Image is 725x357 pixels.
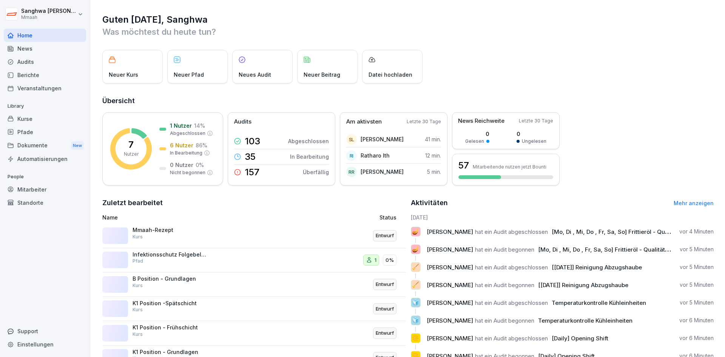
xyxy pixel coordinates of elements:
a: Audits [4,55,86,68]
p: vor 6 Minuten [679,334,714,342]
p: Letzte 30 Tage [519,117,553,124]
p: Letzte 30 Tage [407,118,441,125]
p: 1 Nutzer [170,122,192,130]
h2: Zuletzt bearbeitet [102,198,406,208]
div: Kurse [4,112,86,125]
p: vor 4 Minuten [679,228,714,235]
div: SL [346,134,357,145]
p: Kurs [133,233,143,240]
span: [PERSON_NAME] [427,264,473,271]
p: 🪔 [412,244,419,255]
span: hat ein Audit abgeschlossen [475,335,548,342]
a: Automatisierungen [4,152,86,165]
p: Entwurf [376,281,394,288]
span: hat ein Audit begonnen [475,281,534,289]
p: Kurs [133,331,143,338]
p: Kurs [133,306,143,313]
p: 5 min. [427,168,441,176]
p: 0 [517,130,546,138]
span: hat ein Audit begonnen [475,246,534,253]
a: Infektionsschutz Folgebelehrung (nach §43 IfSG)Pfad10% [102,248,406,273]
p: Pfad [133,258,143,264]
p: Nicht begonnen [170,169,205,176]
a: B Position - GrundlagenKursEntwurf [102,272,406,297]
p: ☀️ [412,333,419,343]
p: 🧹 [412,262,419,272]
p: 0 [465,130,489,138]
p: K1 Position - Grundlagen [133,349,208,355]
p: vor 6 Minuten [679,317,714,324]
p: In Bearbeitung [170,150,202,156]
p: Mitarbeitende nutzen jetzt Bounti [473,164,546,170]
p: 0 Nutzer [170,161,193,169]
p: Ungelesen [522,138,546,145]
p: Datei hochladen [369,71,412,79]
p: Abgeschlossen [170,130,205,137]
span: [PERSON_NAME] [427,317,473,324]
div: Home [4,29,86,42]
p: Kurs [133,282,143,289]
span: [PERSON_NAME] [427,228,473,235]
span: [Mo, Di , Mi, Do , Fr, Sa, So] Frittieröl - Qualitätskontrolle [538,246,692,253]
a: Mmaah-RezeptKursEntwurf [102,224,406,248]
a: DokumenteNew [4,139,86,153]
p: Mmaah-Rezept [133,227,208,233]
p: 6 Nutzer [170,141,193,149]
div: New [71,141,84,150]
p: 86 % [196,141,207,149]
p: Was möchtest du heute tun? [102,26,714,38]
p: 7 [128,140,134,149]
p: Entwurf [376,232,394,240]
h2: Übersicht [102,96,714,106]
p: News Reichweite [458,117,504,125]
p: 🧊 [412,315,419,326]
p: Sanghwa [PERSON_NAME] [21,8,76,14]
div: RI [346,150,357,161]
span: [Mo, Di , Mi, Do , Fr, Sa, So] Frittieröl - Qualitätskontrolle [552,228,705,235]
a: K1 Position -SpätschichtKursEntwurf [102,297,406,321]
p: Status [379,213,396,221]
span: Temperaturkontrolle Kühleinheiten [552,299,646,306]
p: Mmaah [21,15,76,20]
p: Neues Audit [239,71,271,79]
p: vor 5 Minuten [680,281,714,289]
p: 14 % [194,122,205,130]
span: hat ein Audit abgeschlossen [475,264,548,271]
p: Am aktivsten [346,117,382,126]
p: 12 min. [425,151,441,159]
p: Gelesen [465,138,484,145]
div: Veranstaltungen [4,82,86,95]
p: 103 [245,137,260,146]
span: [[DATE]] Reinigung Abzugshaube [552,264,642,271]
div: Berichte [4,68,86,82]
p: Infektionsschutz Folgebelehrung (nach §43 IfSG) [133,251,208,258]
div: RR [346,167,357,177]
span: [PERSON_NAME] [427,246,473,253]
a: Pfade [4,125,86,139]
p: 🪔 [412,226,419,237]
div: Support [4,325,86,338]
p: 🧹 [412,280,419,290]
p: [PERSON_NAME] [361,135,404,143]
a: Mehr anzeigen [674,200,714,206]
span: hat ein Audit abgeschlossen [475,299,548,306]
p: Name [102,213,292,221]
p: 0 % [196,161,204,169]
h6: [DATE] [411,213,714,221]
p: Überfällig [303,168,329,176]
div: Mitarbeiter [4,183,86,196]
p: Neuer Kurs [109,71,138,79]
p: K1 Position - Frühschicht [133,324,208,331]
p: Ratharo Ith [361,151,390,159]
h1: Guten [DATE], Sanghwa [102,14,714,26]
span: [Daily] Opening Shift [552,335,608,342]
a: Standorte [4,196,86,209]
p: B Position - Grundlagen [133,275,208,282]
p: Neuer Pfad [174,71,204,79]
p: vor 5 Minuten [680,299,714,306]
p: People [4,171,86,183]
p: Entwurf [376,329,394,337]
